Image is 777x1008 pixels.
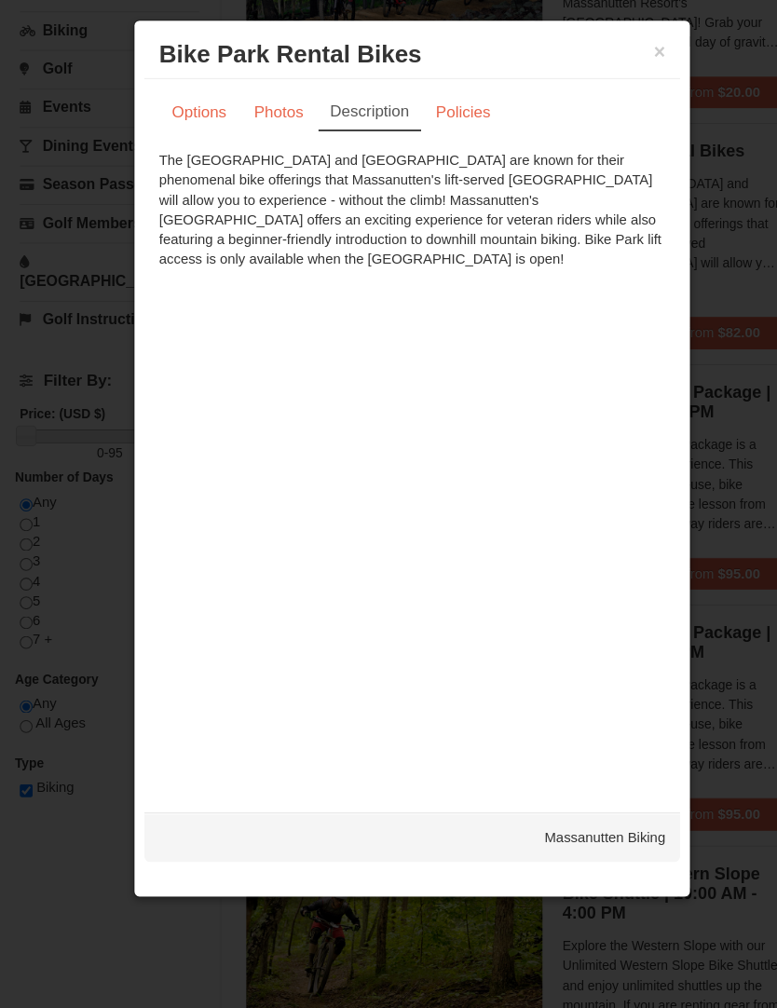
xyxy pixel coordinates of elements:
h3: Bike Park Rental Bikes [150,37,627,65]
div: Massanutten Biking [136,766,641,812]
div: The [GEOGRAPHIC_DATA] and [GEOGRAPHIC_DATA] are known for their phenomenal bike offerings that Ma... [150,142,627,253]
a: Description [300,89,397,124]
a: Photos [227,89,298,124]
a: Policies [399,89,474,124]
a: Options [150,89,225,124]
button: × [616,39,627,58]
